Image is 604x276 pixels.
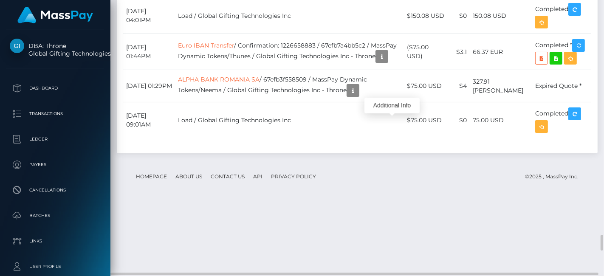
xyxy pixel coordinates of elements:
[172,170,206,183] a: About Us
[6,231,104,252] a: Links
[10,107,101,120] p: Transactions
[404,34,448,70] td: ($75.00 USD)
[10,235,101,248] p: Links
[250,170,266,183] a: API
[6,154,104,175] a: Payees
[178,76,260,83] a: ALPHA BANK ROMANIA SA
[268,170,319,183] a: Privacy Policy
[10,82,101,95] p: Dashboard
[175,102,404,138] td: Load / Global Gifting Technologies Inc
[404,102,448,138] td: $75.00 USD
[10,209,101,222] p: Batches
[6,103,104,124] a: Transactions
[123,34,175,70] td: [DATE] 01:44PM
[448,34,470,70] td: $3.1
[470,70,533,102] td: 327.91 [PERSON_NAME]
[532,70,591,102] td: Expired Quote *
[470,102,533,138] td: 75.00 USD
[470,34,533,70] td: 66.37 EUR
[10,39,24,53] img: Global Gifting Technologies Inc
[448,102,470,138] td: $0
[6,42,104,57] span: DBA: Throne Global Gifting Technologies Inc
[175,34,404,70] td: / Confirmation: 1226658883 / 67efb7a4bb5c2 / MassPay Dynamic Tokens/Thunes / Global Gifting Techn...
[207,170,248,183] a: Contact Us
[532,102,591,138] td: Completed
[6,180,104,201] a: Cancellations
[448,70,470,102] td: $4
[123,70,175,102] td: [DATE] 01:29PM
[17,7,93,23] img: MassPay Logo
[178,42,234,49] a: Euro IBAN Transfer
[6,205,104,226] a: Batches
[133,170,170,183] a: Homepage
[123,102,175,138] td: [DATE] 09:01AM
[6,129,104,150] a: Ledger
[175,70,404,102] td: / 67efb3f558509 / MassPay Dynamic Tokens/Neema / Global Gifting Technologies Inc - Throne
[10,184,101,197] p: Cancellations
[10,260,101,273] p: User Profile
[10,133,101,146] p: Ledger
[532,34,591,70] td: Completed *
[404,70,448,102] td: $75.00 USD
[364,98,420,113] div: Additional Info
[525,172,585,181] div: © 2025 , MassPay Inc.
[6,78,104,99] a: Dashboard
[10,158,101,171] p: Payees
